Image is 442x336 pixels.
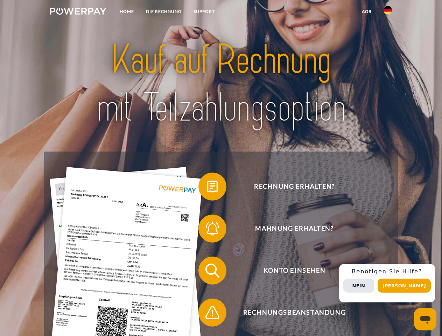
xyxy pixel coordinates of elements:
button: Rechnungsbeanstandung [198,299,380,327]
h3: Benötigen Sie Hilfe? [343,268,431,275]
a: SUPPORT [188,5,221,18]
span: Mahnung erhalten? [209,215,380,243]
img: qb_bell.svg [204,220,221,237]
a: DIE RECHNUNG [140,5,188,18]
a: agb [356,5,378,18]
button: Rechnung erhalten? [198,173,380,201]
img: qb_bill.svg [204,178,221,195]
img: de [384,6,392,14]
button: Konto einsehen [198,257,380,285]
span: Konto einsehen [209,257,380,285]
div: Schnellhilfe [339,264,435,302]
a: Home [114,5,140,18]
img: title-powerpay_de.svg [67,34,375,134]
button: Mahnung erhalten? [198,215,380,243]
span: Rechnungsbeanstandung [209,299,380,327]
img: qb_search.svg [204,262,221,279]
button: [PERSON_NAME] [378,279,431,293]
img: qb_warning.svg [204,304,221,321]
button: Nein [343,279,374,293]
iframe: Schaltfläche zum Öffnen des Messaging-Fensters [414,308,436,330]
img: logo-powerpay-white.svg [50,8,106,15]
span: Rechnung erhalten? [209,173,380,201]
